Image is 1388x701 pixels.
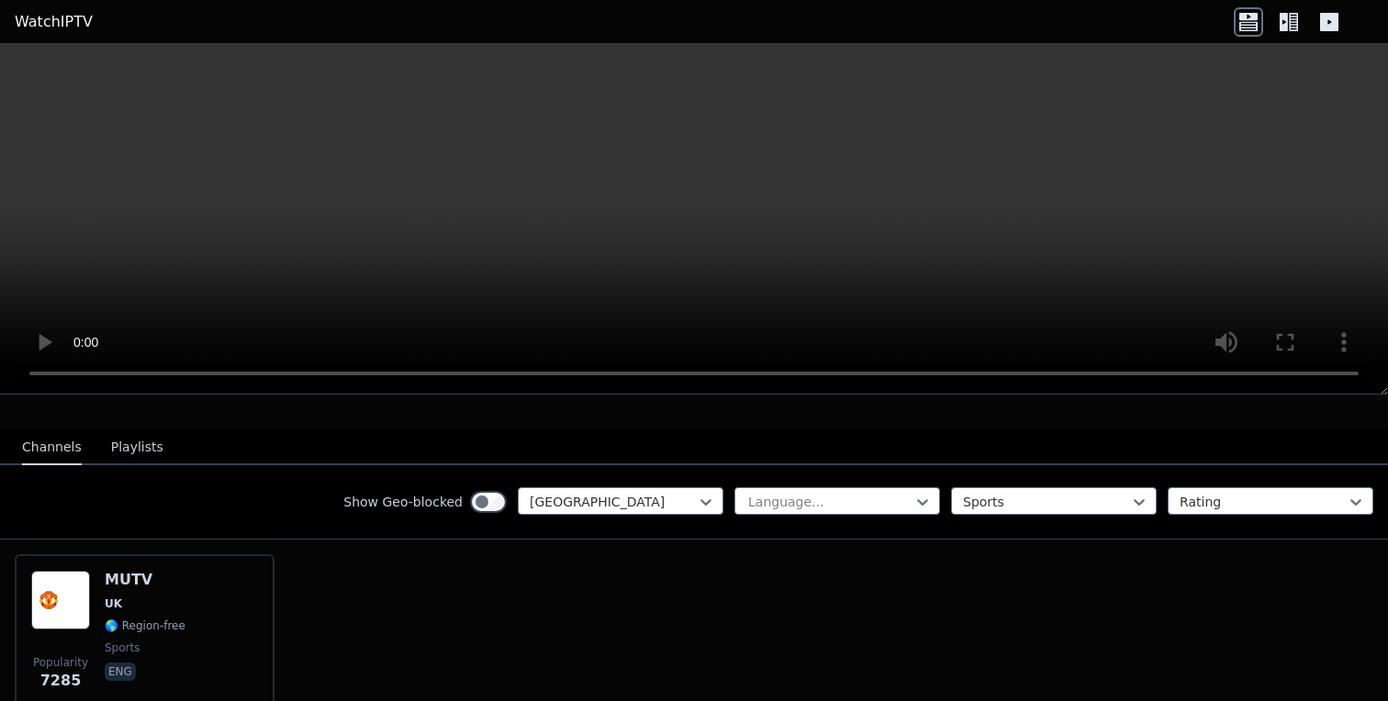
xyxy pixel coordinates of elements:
span: 🌎 Region-free [105,618,185,633]
a: WatchIPTV [15,11,93,33]
span: Popularity [33,655,88,670]
label: Show Geo-blocked [343,493,463,511]
p: eng [105,662,136,681]
button: Playlists [111,430,163,465]
span: UK [105,596,122,611]
button: Channels [22,430,82,465]
img: MUTV [31,571,90,629]
span: sports [105,640,140,655]
span: 7285 [40,670,82,692]
h6: MUTV [105,571,185,589]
